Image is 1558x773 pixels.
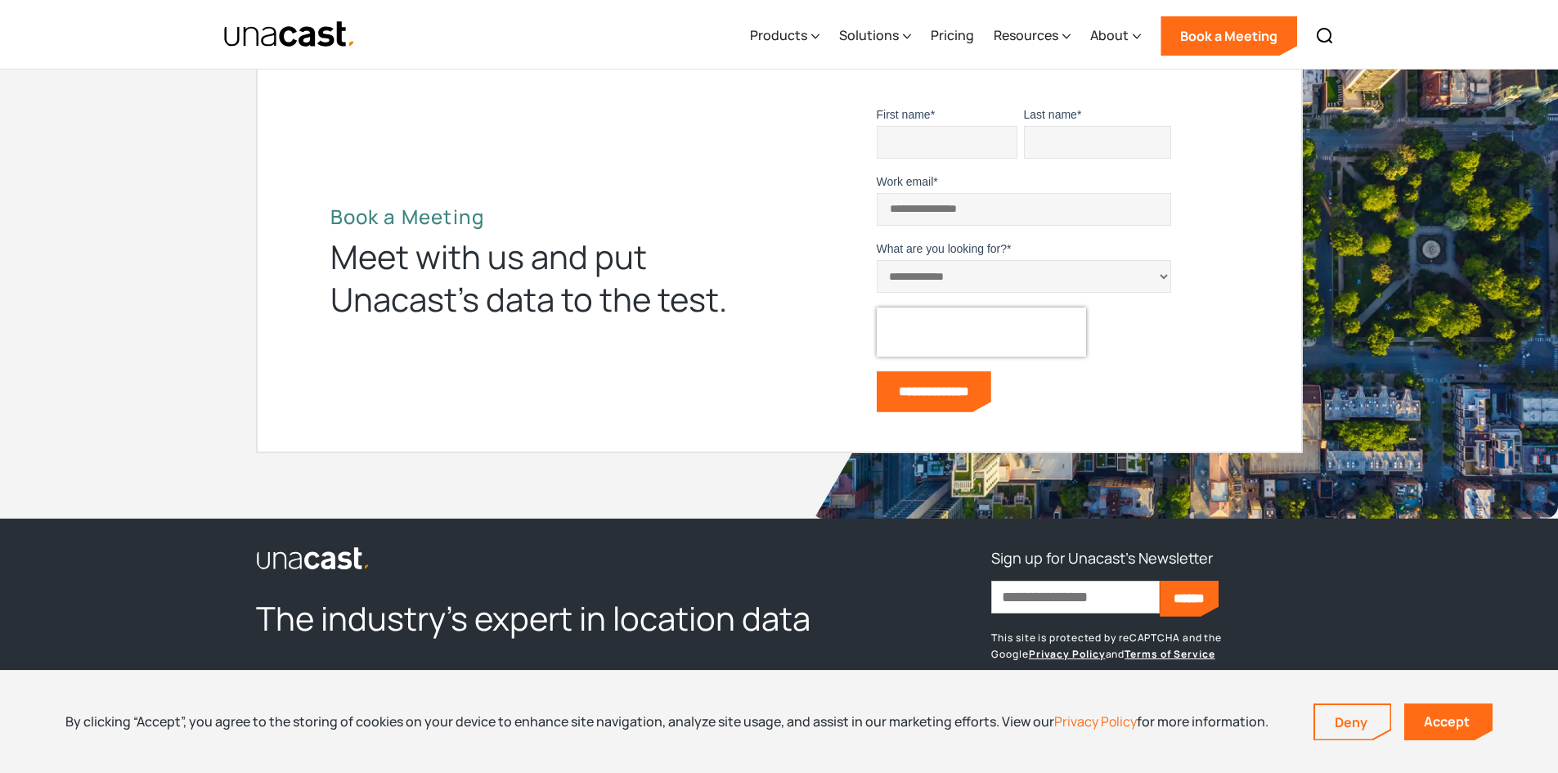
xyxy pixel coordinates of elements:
[1315,705,1390,739] a: Deny
[223,20,357,49] a: home
[1029,647,1106,661] a: Privacy Policy
[1090,25,1129,45] div: About
[877,175,934,188] span: Work email
[65,712,1268,730] div: By clicking “Accept”, you agree to the storing of cookies on your device to enhance site navigati...
[750,25,807,45] div: Products
[1024,108,1077,121] span: Last name
[1315,26,1335,46] img: Search icon
[991,545,1213,571] h3: Sign up for Unacast's Newsletter
[1125,647,1215,661] a: Terms of Service
[991,630,1302,663] p: This site is protected by reCAPTCHA and the Google and
[1054,712,1137,730] a: Privacy Policy
[839,2,911,70] div: Solutions
[256,597,855,640] h2: The industry’s expert in location data
[877,242,1008,255] span: What are you looking for?
[839,25,899,45] div: Solutions
[330,204,756,229] h2: Book a Meeting
[330,236,756,321] div: Meet with us and put Unacast’s data to the test.
[931,2,974,70] a: Pricing
[256,545,855,571] a: link to the homepage
[1404,703,1493,740] a: Accept
[877,108,931,121] span: First name
[256,546,370,571] img: Unacast logo
[1090,2,1141,70] div: About
[994,2,1071,70] div: Resources
[223,20,357,49] img: Unacast text logo
[1161,16,1297,56] a: Book a Meeting
[750,2,819,70] div: Products
[877,308,1086,357] iframe: reCAPTCHA
[994,25,1058,45] div: Resources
